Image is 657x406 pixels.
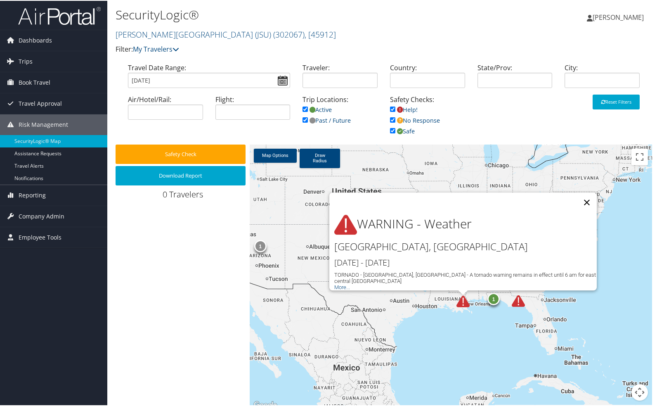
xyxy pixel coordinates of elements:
h1: WARNING - Weather [334,213,597,236]
button: Close [577,192,597,211]
span: Trips [19,50,33,71]
a: Draw Radius [300,148,340,167]
span: Dashboards [19,29,52,50]
a: [PERSON_NAME][GEOGRAPHIC_DATA] (JSU) [116,28,336,39]
button: Safety Check [116,144,246,163]
div: TORNADO - [GEOGRAPHIC_DATA], [GEOGRAPHIC_DATA] - A tornado warning remains in effect until 6 am f... [334,271,597,283]
h2: [GEOGRAPHIC_DATA], [GEOGRAPHIC_DATA] [334,239,597,253]
button: Toggle fullscreen view [631,148,648,164]
h1: SecurityLogic® [116,5,473,23]
span: Book Travel [19,71,50,92]
span: Company Admin [19,205,64,226]
div: Travel Date Range: [122,62,296,94]
a: Map Options [254,148,297,162]
img: airportal-logo.png [18,5,101,25]
a: [PERSON_NAME] [587,4,652,29]
span: Reporting [19,184,46,205]
a: Help! [390,105,418,113]
h3: [DATE] - [DATE] [334,256,597,268]
span: Risk Management [19,114,68,134]
a: Active [303,105,332,113]
a: Safe [390,126,415,134]
p: Filter: [116,43,473,54]
span: Employee Tools [19,226,61,247]
a: No Response [390,116,440,123]
span: [PERSON_NAME] [593,12,644,21]
div: 1 [254,239,266,252]
div: 1 [487,292,500,304]
div: Safety Checks: [384,94,471,144]
div: 0 Travelers [116,188,250,204]
div: State/Prov: [471,62,559,94]
span: ( 302067 ) [273,28,305,39]
div: Traveler: [296,62,384,94]
button: Map camera controls [631,383,648,400]
a: Past / Future [303,116,351,123]
a: My Travelers [133,44,179,53]
div: Trip Locations: [296,94,384,133]
img: alert-flat-solid-warning.png [334,213,357,236]
div: Air/Hotel/Rail: [122,94,209,126]
span: Travel Approval [19,93,62,113]
button: Reset Filters [593,94,640,109]
div: City: [558,62,646,94]
button: Download Report [116,165,246,185]
div: Country: [384,62,471,94]
span: , [ 45912 ] [305,28,336,39]
div: Flight: [209,94,297,126]
a: More... [334,283,350,290]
